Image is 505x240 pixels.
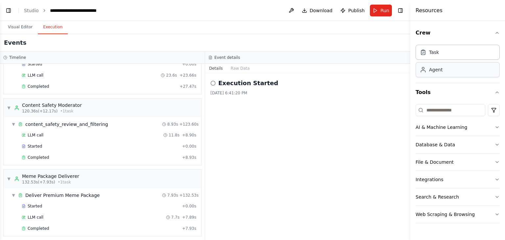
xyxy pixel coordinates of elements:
[227,64,254,73] button: Raw Data
[416,171,500,188] button: Integrations
[182,61,196,67] span: + 0.00s
[416,211,475,218] div: Web Scraping & Browsing
[182,132,196,138] span: + 8.90s
[22,108,58,114] span: 120.36s (+12.17s)
[299,5,335,16] button: Download
[28,61,42,67] span: Started
[28,132,43,138] span: LLM call
[338,5,367,16] button: Publish
[416,176,443,183] div: Integrations
[370,5,392,16] button: Run
[416,83,500,102] button: Tools
[182,144,196,149] span: + 0.00s
[169,132,180,138] span: 11.8s
[167,193,178,198] span: 7.93s
[180,73,196,78] span: + 23.66s
[28,215,43,220] span: LLM call
[416,159,454,165] div: File & Document
[182,226,196,231] span: + 7.93s
[180,84,196,89] span: + 27.47s
[396,6,405,15] button: Hide right sidebar
[28,204,42,209] span: Started
[24,8,39,13] a: Studio
[28,144,42,149] span: Started
[3,20,38,34] button: Visual Editor
[416,188,500,205] button: Search & Research
[180,122,199,127] span: + 123.60s
[416,194,459,200] div: Search & Research
[416,119,500,136] button: AI & Machine Learning
[38,20,68,34] button: Execution
[416,42,500,83] div: Crew
[380,7,389,14] span: Run
[180,193,199,198] span: + 132.53s
[205,64,227,73] button: Details
[58,180,71,185] span: • 1 task
[7,105,11,110] span: ▼
[167,122,178,127] span: 8.93s
[310,7,333,14] span: Download
[416,7,443,14] h4: Resources
[60,108,73,114] span: • 1 task
[24,7,116,14] nav: breadcrumb
[416,24,500,42] button: Crew
[171,215,180,220] span: 7.7s
[416,124,467,131] div: AI & Machine Learning
[416,141,455,148] div: Database & Data
[416,206,500,223] button: Web Scraping & Browsing
[9,55,26,60] h3: Timeline
[429,49,439,56] div: Task
[28,84,49,89] span: Completed
[429,66,443,73] div: Agent
[22,173,79,180] div: Meme Package Deliverer
[182,204,196,209] span: + 0.00s
[182,155,196,160] span: + 8.93s
[12,122,15,127] span: ▼
[210,90,405,96] div: [DATE] 6:41:20 PM
[4,38,26,47] h2: Events
[28,155,49,160] span: Completed
[7,176,11,181] span: ▼
[25,121,108,128] div: content_safety_review_and_filtering
[416,154,500,171] button: File & Document
[22,180,55,185] span: 132.53s (+7.93s)
[166,73,177,78] span: 23.6s
[218,79,278,88] h2: Execution Started
[416,102,500,228] div: Tools
[28,73,43,78] span: LLM call
[22,102,82,108] div: Content Safety Moderator
[348,7,365,14] span: Publish
[28,226,49,231] span: Completed
[214,55,240,60] h3: Event details
[25,192,100,199] div: Deliver Premium Meme Package
[12,193,15,198] span: ▼
[182,215,196,220] span: + 7.89s
[4,6,13,15] button: Show left sidebar
[416,136,500,153] button: Database & Data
